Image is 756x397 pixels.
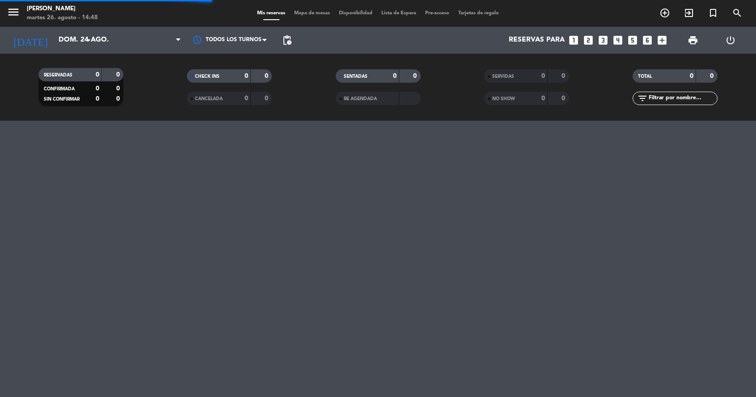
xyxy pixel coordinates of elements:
[653,5,677,21] span: RESERVAR MESA
[562,73,567,79] strong: 0
[96,96,99,102] strong: 0
[195,97,223,101] span: CANCELADA
[44,87,75,91] span: CONFIRMADA
[568,34,579,46] i: looks_one
[659,8,670,18] i: add_circle_outline
[116,96,122,102] strong: 0
[413,73,418,79] strong: 0
[583,34,594,46] i: looks_two
[712,27,749,54] div: LOG OUT
[96,72,99,78] strong: 0
[656,34,668,46] i: add_box
[684,8,694,18] i: exit_to_app
[27,13,98,22] div: martes 26. agosto - 14:48
[708,8,718,18] i: turned_in_not
[344,97,377,101] span: RE AGENDADA
[677,5,701,21] span: WALK IN
[638,74,652,79] span: TOTAL
[648,93,717,103] input: Filtrar por nombre...
[245,73,248,79] strong: 0
[688,35,698,46] span: print
[492,74,514,79] span: SERVIDAS
[597,34,609,46] i: looks_3
[265,73,270,79] strong: 0
[562,95,567,101] strong: 0
[245,95,248,101] strong: 0
[44,97,80,101] span: SIN CONFIRMAR
[541,73,545,79] strong: 0
[421,11,454,16] span: Pre-acceso
[637,93,648,104] i: filter_list
[116,85,122,92] strong: 0
[116,72,122,78] strong: 0
[7,5,20,19] i: menu
[344,74,367,79] span: SENTADAS
[290,11,334,16] span: Mapa de mesas
[612,34,624,46] i: looks_4
[454,11,503,16] span: Tarjetas de regalo
[44,73,72,77] span: RESERVADAS
[7,30,54,50] i: [DATE]
[334,11,377,16] span: Disponibilidad
[642,34,653,46] i: looks_6
[509,36,565,44] span: Reservas para
[96,85,99,92] strong: 0
[7,5,20,22] button: menu
[265,95,270,101] strong: 0
[377,11,421,16] span: Lista de Espera
[710,73,715,79] strong: 0
[725,5,749,21] span: BUSCAR
[701,5,725,21] span: Reserva especial
[627,34,638,46] i: looks_5
[732,8,743,18] i: search
[690,73,693,79] strong: 0
[253,11,290,16] span: Mis reservas
[195,74,220,79] span: CHECK INS
[393,73,397,79] strong: 0
[282,35,292,46] span: pending_actions
[83,35,94,46] i: arrow_drop_down
[27,4,98,13] div: [PERSON_NAME]
[492,97,515,101] span: NO SHOW
[541,95,545,101] strong: 0
[725,35,736,46] i: power_settings_new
